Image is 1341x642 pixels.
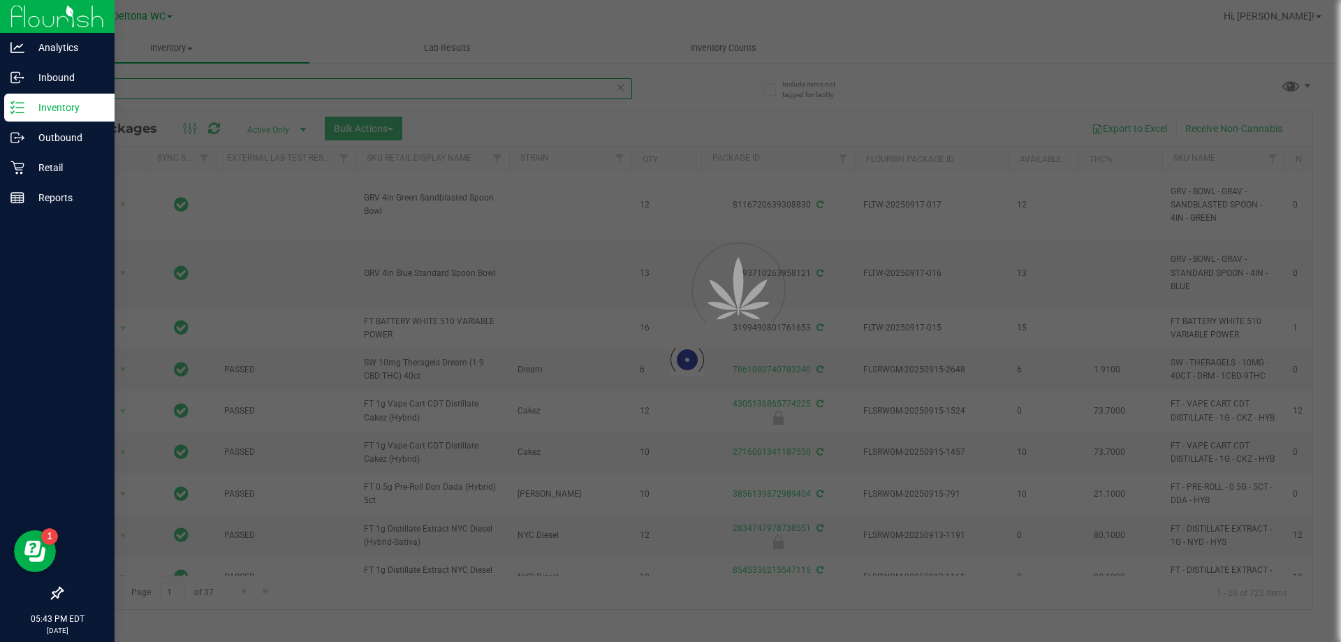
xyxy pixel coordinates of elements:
inline-svg: Analytics [10,41,24,54]
iframe: Resource center unread badge [41,528,58,545]
inline-svg: Retail [10,161,24,175]
p: Outbound [24,129,108,146]
p: Analytics [24,39,108,56]
inline-svg: Inventory [10,101,24,115]
p: Inventory [24,99,108,116]
inline-svg: Inbound [10,71,24,85]
p: Reports [24,189,108,206]
p: [DATE] [6,625,108,636]
iframe: Resource center [14,530,56,572]
inline-svg: Reports [10,191,24,205]
p: Retail [24,159,108,176]
p: Inbound [24,69,108,86]
p: 05:43 PM EDT [6,613,108,625]
inline-svg: Outbound [10,131,24,145]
